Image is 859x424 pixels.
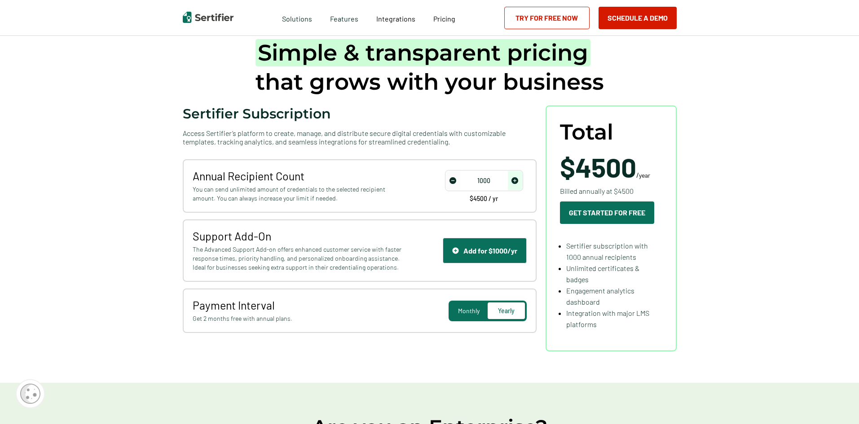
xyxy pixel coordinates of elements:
[193,298,404,312] span: Payment Interval
[376,12,415,23] a: Integrations
[449,177,456,184] img: Decrease Icon
[433,14,455,23] span: Pricing
[446,171,460,190] span: decrease number
[183,129,537,146] span: Access Sertifier’s platform to create, manage, and distribute secure digital credentials with cus...
[560,120,613,144] span: Total
[639,171,650,179] span: year
[183,105,331,122] span: Sertifier Subscription
[566,309,649,328] span: Integration with major LMS platforms
[498,307,515,315] span: Yearly
[458,307,480,315] span: Monthly
[193,185,404,203] span: You can send unlimited amount of credentials to the selected recipient amount. You can always inc...
[255,39,590,66] span: Simple & transparent pricing
[193,314,404,323] span: Get 2 months free with annual plans.
[508,171,522,190] span: increase number
[193,229,404,243] span: Support Add-On
[560,201,654,224] button: Get Started For Free
[560,153,650,180] span: /
[504,7,590,29] a: Try for Free Now
[443,238,527,263] button: Support IconAdd for $1000/yr
[560,151,636,183] span: $4500
[470,196,498,202] span: $4500 / yr
[433,12,455,23] a: Pricing
[452,247,459,254] img: Support Icon
[255,38,604,96] h1: that grows with your business
[566,264,639,284] span: Unlimited certificates & badges
[193,169,404,183] span: Annual Recipient Count
[193,245,404,272] span: The Advanced Support Add-on offers enhanced customer service with faster response times, priority...
[282,12,312,23] span: Solutions
[20,384,40,404] img: Cookie Popup Icon
[566,286,634,306] span: Engagement analytics dashboard
[566,241,648,261] span: Sertifier subscription with 1000 annual recipients
[599,7,677,29] button: Schedule a Demo
[452,246,517,255] div: Add for $1000/yr
[814,381,859,424] iframe: Chat Widget
[330,12,358,23] span: Features
[183,12,233,23] img: Sertifier | Digital Credentialing Platform
[511,177,518,184] img: Increase Icon
[376,14,415,23] span: Integrations
[560,185,634,197] span: Billed annually at $4500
